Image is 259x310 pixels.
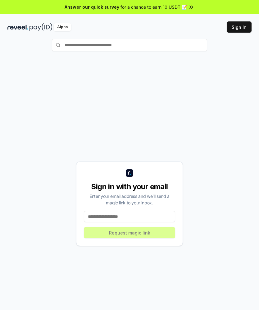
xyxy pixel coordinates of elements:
span: for a chance to earn 10 USDT 📝 [120,4,187,10]
span: Answer our quick survey [65,4,119,10]
div: Enter your email address and we’ll send a magic link to your inbox. [84,193,175,206]
div: Sign in with your email [84,182,175,192]
img: reveel_dark [7,23,28,31]
div: Alpha [54,23,71,31]
img: logo_small [126,169,133,177]
img: pay_id [30,23,52,31]
button: Sign In [227,21,252,33]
